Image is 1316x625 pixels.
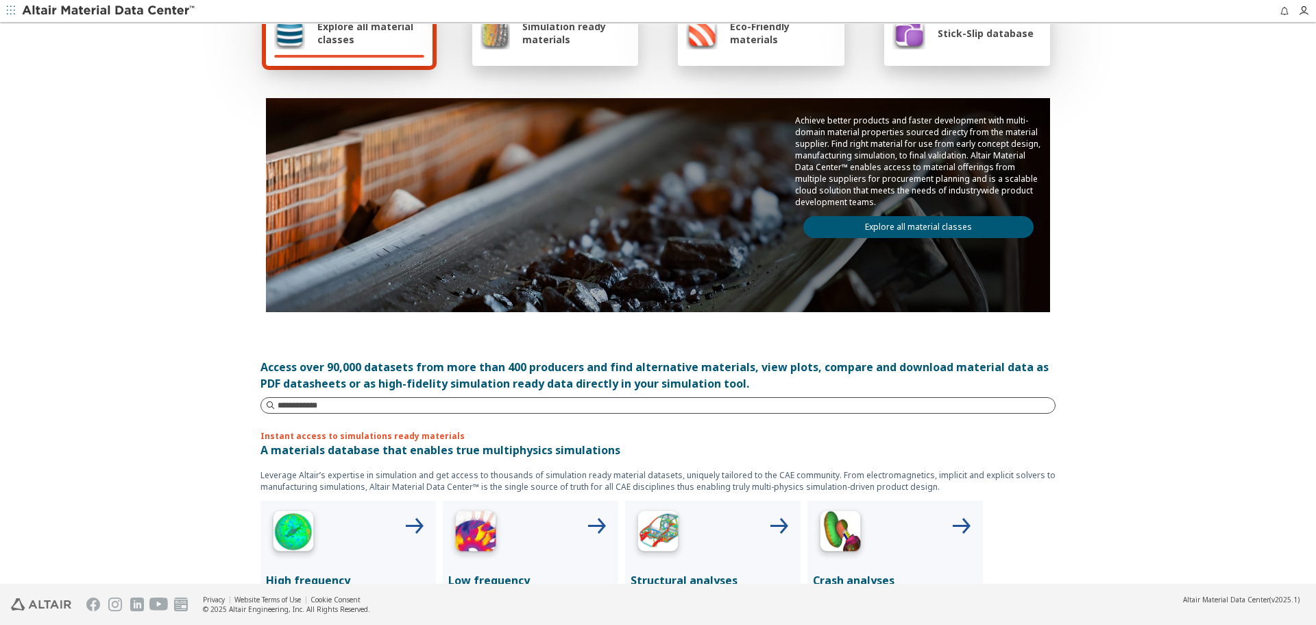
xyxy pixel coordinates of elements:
a: Privacy [203,595,225,604]
span: Stick-Slip database [938,27,1034,40]
a: Website Terms of Use [234,595,301,604]
img: Altair Material Data Center [22,4,197,18]
img: High Frequency Icon [266,506,321,561]
a: Explore all material classes [803,216,1034,238]
p: Leverage Altair’s expertise in simulation and get access to thousands of simulation ready materia... [260,469,1056,493]
p: A materials database that enables true multiphysics simulations [260,442,1056,458]
p: Crash analyses [813,572,977,589]
img: Crash Analyses Icon [813,506,868,561]
span: Altair Material Data Center [1183,595,1269,604]
p: High frequency electromagnetics [266,572,430,605]
div: Access over 90,000 datasets from more than 400 producers and find alternative materials, view plo... [260,359,1056,392]
p: Structural analyses [631,572,795,589]
img: Stick-Slip database [892,16,925,49]
img: Low Frequency Icon [448,506,503,561]
img: Structural Analyses Icon [631,506,685,561]
p: Achieve better products and faster development with multi-domain material properties sourced dire... [795,115,1042,208]
span: Simulation ready materials [522,20,630,46]
img: Explore all material classes [274,16,305,49]
a: Cookie Consent [310,595,361,604]
div: (v2025.1) [1183,595,1300,604]
img: Eco-Friendly materials [686,16,718,49]
span: Eco-Friendly materials [730,20,836,46]
p: Instant access to simulations ready materials [260,430,1056,442]
div: © 2025 Altair Engineering, Inc. All Rights Reserved. [203,604,370,614]
span: Explore all material classes [317,20,424,46]
p: Low frequency electromagnetics [448,572,613,605]
img: Simulation ready materials [480,16,510,49]
img: Altair Engineering [11,598,71,611]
